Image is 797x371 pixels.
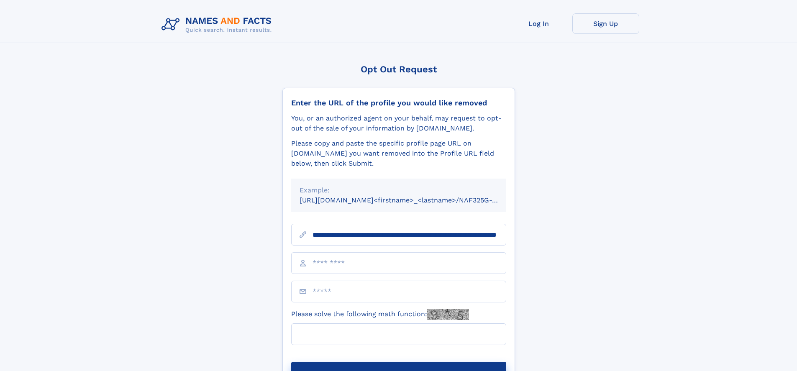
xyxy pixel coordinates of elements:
[505,13,572,34] a: Log In
[300,196,522,204] small: [URL][DOMAIN_NAME]<firstname>_<lastname>/NAF325G-xxxxxxxx
[291,138,506,169] div: Please copy and paste the specific profile page URL on [DOMAIN_NAME] you want removed into the Pr...
[291,98,506,107] div: Enter the URL of the profile you would like removed
[282,64,515,74] div: Opt Out Request
[291,113,506,133] div: You, or an authorized agent on your behalf, may request to opt-out of the sale of your informatio...
[158,13,279,36] img: Logo Names and Facts
[572,13,639,34] a: Sign Up
[291,309,469,320] label: Please solve the following math function:
[300,185,498,195] div: Example:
